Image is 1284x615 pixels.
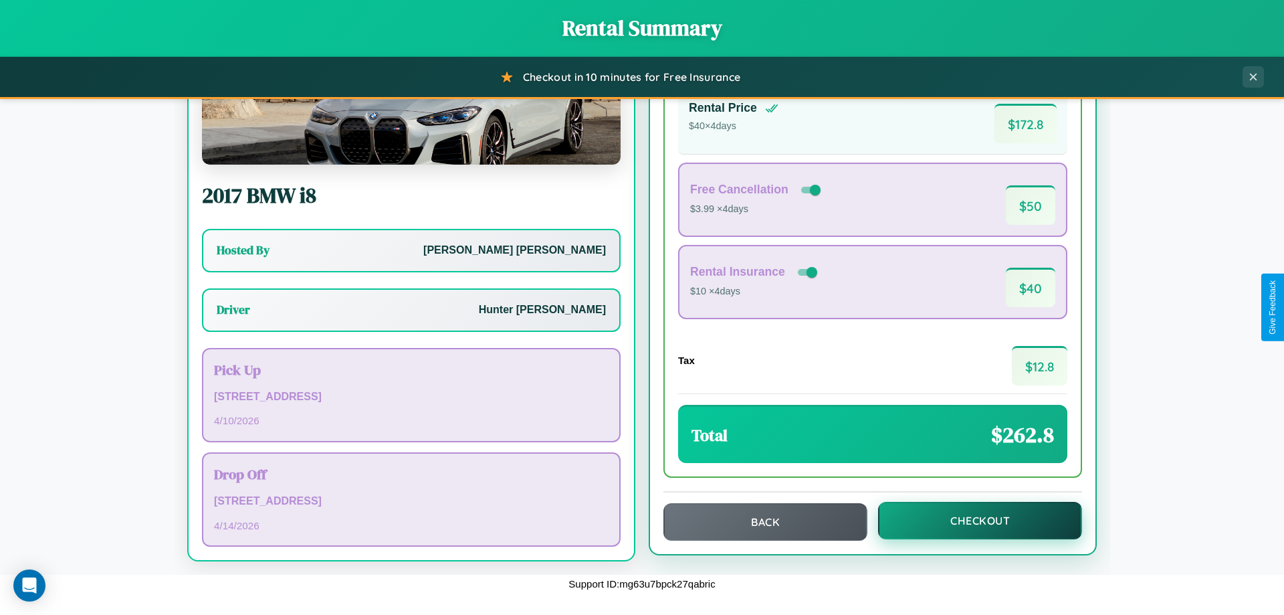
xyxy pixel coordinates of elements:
h3: Total [691,424,728,446]
h3: Drop Off [214,464,609,484]
span: $ 262.8 [991,420,1054,450]
span: $ 50 [1006,185,1055,225]
h4: Rental Insurance [690,265,785,279]
span: $ 12.8 [1012,346,1067,385]
p: [PERSON_NAME] [PERSON_NAME] [423,241,606,260]
h3: Pick Up [214,360,609,379]
button: Checkout [878,502,1082,539]
div: Give Feedback [1268,280,1277,335]
h1: Rental Summary [13,13,1271,43]
p: $10 × 4 days [690,283,820,300]
p: $3.99 × 4 days [690,201,823,218]
p: [STREET_ADDRESS] [214,387,609,407]
p: 4 / 10 / 2026 [214,412,609,430]
h4: Free Cancellation [690,183,788,197]
h2: 2017 BMW i8 [202,181,621,210]
span: Checkout in 10 minutes for Free Insurance [523,70,740,84]
p: $ 40 × 4 days [689,118,778,135]
h3: Driver [217,302,250,318]
h4: Rental Price [689,101,757,115]
span: $ 40 [1006,268,1055,307]
p: Support ID: mg63u7bpck27qabric [568,575,715,593]
p: [STREET_ADDRESS] [214,492,609,511]
button: Back [663,503,867,541]
div: Open Intercom Messenger [13,569,45,602]
p: Hunter [PERSON_NAME] [479,300,606,320]
p: 4 / 14 / 2026 [214,517,609,535]
h4: Tax [678,355,695,366]
h3: Hosted By [217,242,270,258]
span: $ 172.8 [994,104,1057,143]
